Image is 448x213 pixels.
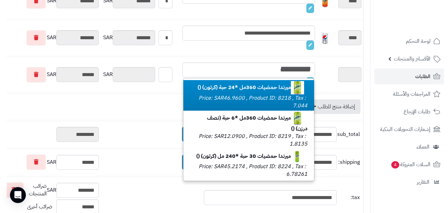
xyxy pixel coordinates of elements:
[404,107,430,116] span: طلبات الإرجاع
[291,150,304,163] img: 1747566616-1481083d-48b6-4b0f-b89f-c8f09a39-40x40.jpg
[199,162,307,178] small: Price: SAR45.2174 , Product ID: 8224 , Tax : 6.78261
[196,152,307,160] b: ميرندا حمضيات 30 حبة *240 مل (كرتون) ()
[3,30,99,46] div: SAR
[207,114,307,133] b: ميرندا حمضيات 360مل *6 حبة (نصف درزن) ()
[380,125,430,134] span: إشعارات التحويلات البنكية
[417,177,429,187] span: التقارير
[374,121,444,137] a: إشعارات التحويلات البنكية
[391,160,430,169] span: السلات المتروكة
[102,30,155,45] div: SAR
[374,104,444,120] a: طلبات الإرجاع
[318,32,332,45] img: 1747593334-qxF5OTEWerP7hB4NEyoyUFLqKCZryJZ6-40x40.jpg
[391,161,399,168] span: 4
[416,142,429,152] span: العملاء
[374,139,444,155] a: العملاء
[374,86,444,102] a: المراجعات والأسئلة
[415,72,430,81] span: الطلبات
[393,89,430,99] span: المراجعات والأسئلة
[3,182,99,198] div: SAR
[3,67,99,82] div: SAR
[403,18,442,32] img: logo-2.png
[374,33,444,49] a: لوحة التحكم
[374,68,444,84] a: الطلبات
[338,131,360,138] span: sub_total:
[199,94,307,110] small: Price: SAR46.9600 , Product ID: 8218 , Tax : 7.044
[338,194,360,201] span: tax:
[10,187,26,203] div: Open Intercom Messenger
[27,182,47,198] span: ضرائب المنتجات
[406,37,430,46] span: لوحة التحكم
[304,99,360,114] a: إضافة منتج للطلب
[394,54,430,63] span: الأقسام والمنتجات
[291,81,304,94] img: 1747566068-5563ead5-4d26-424f-a66f-419bb5b5-40x40.jpg
[3,155,99,170] div: SAR
[198,83,307,91] b: ميرندا حمضيات 360مل *24 حبة (كرتون) ()
[374,174,444,190] a: التقارير
[374,157,444,172] a: السلات المتروكة4
[27,203,52,211] span: ضرائب أخرى
[338,159,360,166] span: shipping:
[102,67,155,82] div: SAR
[291,112,304,125] img: 1747566070-5563ead5-4d26-424f-a66f-419bb5b5-40x40.jpg
[199,132,307,148] small: Price: SAR12.0900 , Product ID: 8219 , Tax : 1.8135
